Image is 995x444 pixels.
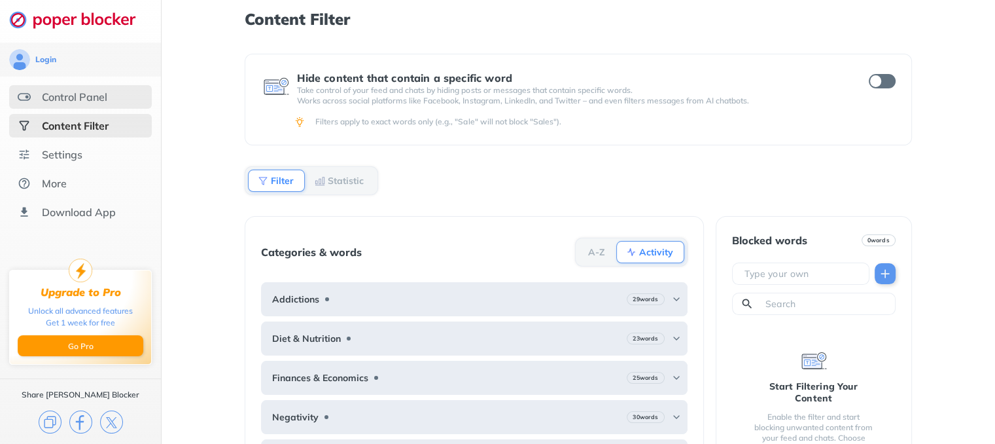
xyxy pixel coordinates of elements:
h1: Content Filter [245,10,911,28]
img: about.svg [18,177,31,190]
b: 25 words [633,373,658,382]
img: logo-webpage.svg [9,10,150,29]
img: avatar.svg [9,49,30,70]
img: features.svg [18,90,31,103]
img: Filter [258,176,268,186]
div: Blocked words [732,234,807,246]
img: facebook.svg [69,411,92,434]
div: Upgrade to Pro [41,286,121,299]
b: 23 words [633,334,658,343]
img: Statistic [315,176,325,186]
div: Download App [42,206,116,219]
img: copy.svg [39,411,61,434]
b: Addictions [272,294,319,305]
div: Content Filter [42,119,109,132]
b: Finances & Economics [272,373,368,383]
b: Activity [639,248,673,256]
input: Search [764,297,890,310]
div: Login [35,54,56,65]
div: Start Filtering Your Content [753,380,875,404]
b: 29 words [633,295,658,304]
b: A-Z [588,248,605,256]
b: Diet & Nutrition [272,333,341,344]
b: 0 words [867,236,890,245]
input: Type your own [743,267,864,280]
div: Share [PERSON_NAME] Blocker [22,390,139,400]
img: social-selected.svg [18,119,31,132]
div: Filters apply to exact words only (e.g., "Sale" will not block "Sales"). [315,117,893,127]
b: 30 words [633,413,658,422]
b: Statistic [328,177,364,185]
img: x.svg [100,411,123,434]
img: Activity [626,247,637,257]
img: upgrade-to-pro.svg [69,259,92,282]
div: Unlock all advanced features [28,305,133,317]
div: Get 1 week for free [46,317,115,329]
b: Filter [271,177,294,185]
div: Settings [42,148,82,161]
div: More [42,177,67,190]
button: Go Pro [18,335,143,356]
p: Works across social platforms like Facebook, Instagram, LinkedIn, and Twitter – and even filters ... [297,96,845,106]
p: Take control of your feed and chats by hiding posts or messages that contain specific words. [297,85,845,96]
img: download-app.svg [18,206,31,219]
b: Negativity [272,412,319,422]
img: settings.svg [18,148,31,161]
div: Control Panel [42,90,107,103]
div: Categories & words [261,246,362,258]
div: Hide content that contain a specific word [297,72,845,84]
